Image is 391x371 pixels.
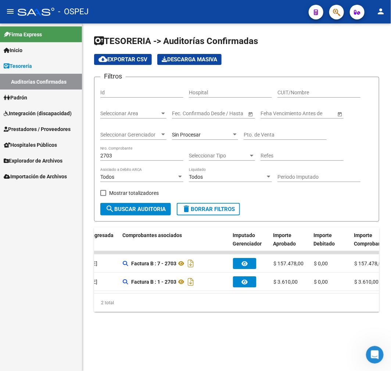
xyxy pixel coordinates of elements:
span: Imputado Gerenciador [233,232,262,247]
button: Borrar Filtros [177,203,240,215]
span: Exportar CSV [98,56,147,63]
app-download-masive: Descarga masiva de comprobantes (adjuntos) [157,54,222,65]
span: TESORERIA -> Auditorías Confirmadas [94,36,258,46]
span: $ 157.478,00 [273,261,304,266]
datatable-header-cell: Fc. Ingresada [79,228,120,252]
span: Importe Debitado [314,232,335,247]
span: Padrón [4,94,27,102]
span: $ 3.610,00 [354,279,379,285]
strong: Factura B : 1 - 2703 [131,279,176,285]
button: Descarga Masiva [157,54,222,65]
h3: Filtros [100,71,126,81]
span: Hospitales Públicos [4,141,57,149]
mat-icon: search [105,204,114,213]
mat-icon: delete [182,204,191,213]
datatable-header-cell: Comprobantes asociados [120,228,230,252]
span: Explorador de Archivos [4,157,62,165]
span: Comprobantes asociados [123,232,182,238]
input: Fecha fin [205,110,241,117]
span: Sin Procesar [172,132,201,138]
i: Descargar documento [186,258,195,269]
span: $ 0,00 [314,279,328,285]
i: Descargar documento [186,276,195,288]
span: Seleccionar Area [100,110,160,117]
span: - OSPEJ [58,4,89,20]
datatable-header-cell: Imputado Gerenciador [230,228,270,252]
span: Importación de Archivos [4,172,67,181]
span: Seleccionar Gerenciador [100,132,160,138]
iframe: Intercom live chat [366,346,384,364]
span: Firma Express [4,30,42,39]
button: Buscar Auditoria [100,203,171,215]
span: Seleccionar Tipo [189,153,248,159]
button: Open calendar [247,110,254,118]
button: Exportar CSV [94,54,152,65]
span: Importe Aprobado [273,232,296,247]
span: Mostrar totalizadores [109,189,159,197]
span: Todos [189,174,203,180]
span: $ 0,00 [314,261,328,266]
span: Descarga Masiva [162,56,217,63]
span: Integración (discapacidad) [4,109,72,117]
datatable-header-cell: Importe Aprobado [270,228,311,252]
span: Tesorería [4,62,32,70]
span: Buscar Auditoria [105,206,166,212]
span: Fc. Ingresada [82,232,114,238]
span: Borrar Filtros [182,206,235,212]
datatable-header-cell: Importe Debitado [311,228,351,252]
span: Importe Comprobantes [354,232,389,247]
span: Todos [100,174,114,180]
span: Prestadores / Proveedores [4,125,71,133]
mat-icon: cloud_download [98,55,107,63]
mat-icon: person [376,7,385,16]
span: Inicio [4,46,22,54]
div: 2 total [94,294,379,312]
mat-icon: menu [6,7,15,16]
button: Open calendar [336,110,344,118]
input: Fecha inicio [172,110,199,117]
span: $ 157.478,00 [354,261,384,266]
strong: Factura B : 7 - 2703 [131,261,176,266]
span: $ 3.610,00 [273,279,298,285]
